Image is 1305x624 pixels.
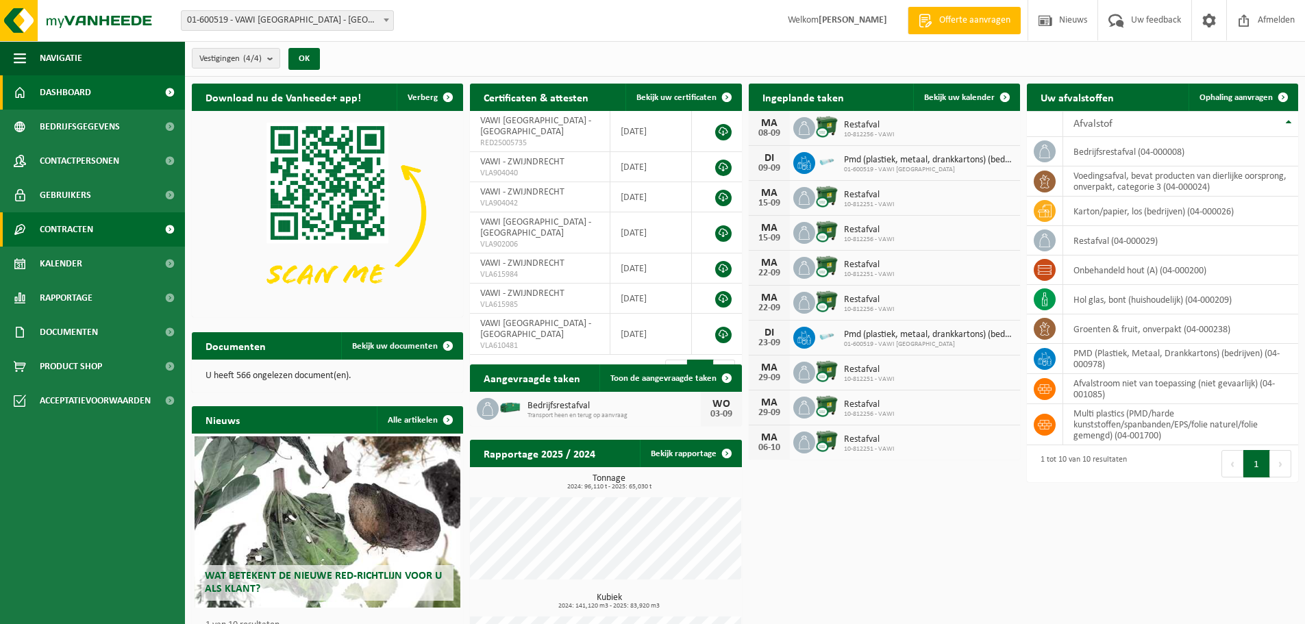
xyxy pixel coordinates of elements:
div: 29-09 [756,408,783,418]
button: Next [1270,450,1291,477]
span: VAWI [GEOGRAPHIC_DATA] - [GEOGRAPHIC_DATA] [480,116,591,137]
td: afvalstroom niet van toepassing (niet gevaarlijk) (04-001085) [1063,374,1298,404]
a: Bekijk uw documenten [341,332,462,360]
h2: Aangevraagde taken [470,364,594,391]
div: MA [756,292,783,303]
img: WB-1100-CU [815,255,838,278]
span: 10-812256 - VAWI [844,131,895,139]
img: WB-1100-CU [815,115,838,138]
div: MA [756,397,783,408]
img: WB-1100-CU [815,429,838,453]
span: 10-812251 - VAWI [844,201,895,209]
h2: Ingeplande taken [749,84,858,110]
div: MA [756,223,783,234]
span: VAWI - ZWIJNDRECHT [480,187,564,197]
h3: Kubiek [477,593,741,610]
span: Bedrijfsrestafval [527,401,700,412]
td: onbehandeld hout (A) (04-000200) [1063,255,1298,285]
div: DI [756,327,783,338]
span: 2024: 141,120 m3 - 2025: 83,920 m3 [477,603,741,610]
span: 2024: 96,110 t - 2025: 65,030 t [477,484,741,490]
div: 1 tot 10 van 10 resultaten [1034,449,1127,479]
img: Download de VHEPlus App [192,111,463,314]
button: OK [288,48,320,70]
div: 08-09 [756,129,783,138]
span: Bedrijfsgegevens [40,110,120,144]
a: Offerte aanvragen [908,7,1021,34]
td: [DATE] [610,182,692,212]
h2: Nieuws [192,406,253,433]
a: Alle artikelen [377,406,462,434]
span: Restafval [844,399,895,410]
span: Transport heen en terug op aanvraag [527,412,700,420]
span: Acceptatievoorwaarden [40,384,151,418]
td: multi plastics (PMD/harde kunststoffen/spanbanden/EPS/folie naturel/folie gemengd) (04-001700) [1063,404,1298,445]
div: DI [756,153,783,164]
span: VLA615985 [480,299,599,310]
span: Wat betekent de nieuwe RED-richtlijn voor u als klant? [205,571,442,595]
span: Restafval [844,434,895,445]
span: VLA615984 [480,269,599,280]
span: 01-600519 - VAWI [GEOGRAPHIC_DATA] [844,340,1013,349]
img: WB-1100-CU [815,395,838,418]
a: Bekijk uw certificaten [625,84,741,111]
button: 1 [1243,450,1270,477]
td: karton/papier, los (bedrijven) (04-000026) [1063,197,1298,226]
button: Vestigingen(4/4) [192,48,280,68]
span: Pmd (plastiek, metaal, drankkartons) (bedrijven) [844,155,1013,166]
span: VLA902006 [480,239,599,250]
span: 01-600519 - VAWI NV - ANTWERPEN [182,11,393,30]
strong: [PERSON_NAME] [819,15,887,25]
div: MA [756,188,783,199]
span: Restafval [844,364,895,375]
div: 09-09 [756,164,783,173]
div: 22-09 [756,303,783,313]
h2: Download nu de Vanheede+ app! [192,84,375,110]
span: Contracten [40,212,93,247]
div: MA [756,258,783,269]
span: Restafval [844,120,895,131]
span: Navigatie [40,41,82,75]
span: 10-812251 - VAWI [844,375,895,384]
span: Gebruikers [40,178,91,212]
a: Bekijk rapportage [640,440,741,467]
span: 10-812256 - VAWI [844,305,895,314]
span: RED25005735 [480,138,599,149]
span: Product Shop [40,349,102,384]
td: restafval (04-000029) [1063,226,1298,255]
td: bedrijfsrestafval (04-000008) [1063,137,1298,166]
img: HK-XZ-20-GN-00 [499,396,522,419]
button: Previous [1221,450,1243,477]
span: 10-812256 - VAWI [844,410,895,419]
td: PMD (Plastiek, Metaal, Drankkartons) (bedrijven) (04-000978) [1063,344,1298,374]
button: Verberg [397,84,462,111]
span: 10-812251 - VAWI [844,445,895,453]
span: VAWI - ZWIJNDRECHT [480,157,564,167]
h2: Certificaten & attesten [470,84,602,110]
span: 10-812251 - VAWI [844,271,895,279]
span: VAWI [GEOGRAPHIC_DATA] - [GEOGRAPHIC_DATA] [480,319,591,340]
span: Offerte aanvragen [936,14,1014,27]
div: 03-09 [708,410,735,419]
td: [DATE] [610,253,692,284]
span: 01-600519 - VAWI [GEOGRAPHIC_DATA] [844,166,1013,174]
a: Toon de aangevraagde taken [599,364,741,392]
a: Bekijk uw kalender [913,84,1019,111]
span: VLA904040 [480,168,599,179]
span: Bekijk uw kalender [924,93,995,102]
td: hol glas, bont (huishoudelijk) (04-000209) [1063,285,1298,314]
h2: Rapportage 2025 / 2024 [470,440,609,466]
img: LP-SK-00060-HPE-11 [815,150,838,173]
div: 23-09 [756,338,783,348]
div: 15-09 [756,199,783,208]
td: groenten & fruit, onverpakt (04-000238) [1063,314,1298,344]
p: U heeft 566 ongelezen document(en). [206,371,449,381]
span: VLA904042 [480,198,599,209]
td: [DATE] [610,314,692,355]
td: [DATE] [610,152,692,182]
div: WO [708,399,735,410]
span: Bekijk uw documenten [352,342,438,351]
span: Restafval [844,190,895,201]
span: Kalender [40,247,82,281]
span: 10-812256 - VAWI [844,236,895,244]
